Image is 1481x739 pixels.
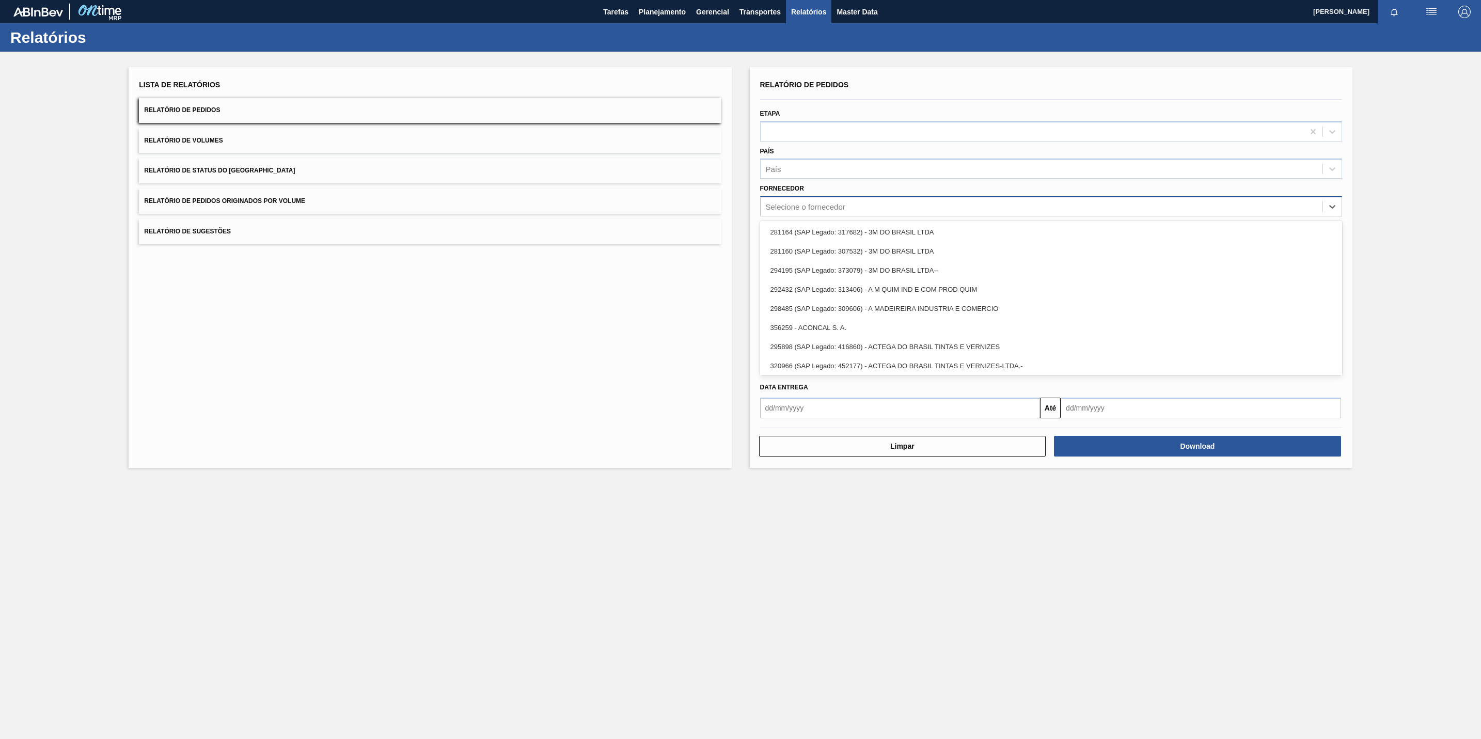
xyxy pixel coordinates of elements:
[1061,398,1341,418] input: dd/mm/yyyy
[144,137,223,144] span: Relatório de Volumes
[766,165,781,174] div: País
[139,219,721,244] button: Relatório de Sugestões
[760,81,849,89] span: Relatório de Pedidos
[760,110,780,117] label: Etapa
[1040,398,1061,418] button: Até
[10,32,194,43] h1: Relatórios
[760,242,1342,261] div: 281160 (SAP Legado: 307532) - 3M DO BRASIL LTDA
[837,6,877,18] span: Master Data
[760,398,1041,418] input: dd/mm/yyyy
[791,6,826,18] span: Relatórios
[139,188,721,214] button: Relatório de Pedidos Originados por Volume
[760,223,1342,242] div: 281164 (SAP Legado: 317682) - 3M DO BRASIL LTDA
[139,81,220,89] span: Lista de Relatórios
[760,356,1342,375] div: 320966 (SAP Legado: 452177) - ACTEGA DO BRASIL TINTAS E VERNIZES-LTDA.-
[144,106,220,114] span: Relatório de Pedidos
[603,6,628,18] span: Tarefas
[639,6,686,18] span: Planejamento
[760,299,1342,318] div: 298485 (SAP Legado: 309606) - A MADEIREIRA INDUSTRIA E COMERCIO
[1054,436,1341,457] button: Download
[1378,5,1411,19] button: Notificações
[144,197,305,205] span: Relatório de Pedidos Originados por Volume
[144,167,295,174] span: Relatório de Status do [GEOGRAPHIC_DATA]
[1425,6,1438,18] img: userActions
[696,6,729,18] span: Gerencial
[139,98,721,123] button: Relatório de Pedidos
[766,202,845,211] div: Selecione o fornecedor
[739,6,781,18] span: Transportes
[13,7,63,17] img: TNhmsLtSVTkK8tSr43FrP2fwEKptu5GPRR3wAAAABJRU5ErkJggg==
[760,280,1342,299] div: 292432 (SAP Legado: 313406) - A M QUIM IND E COM PROD QUIM
[759,436,1046,457] button: Limpar
[760,337,1342,356] div: 295898 (SAP Legado: 416860) - ACTEGA DO BRASIL TINTAS E VERNIZES
[139,128,721,153] button: Relatório de Volumes
[760,148,774,155] label: País
[760,384,808,391] span: Data entrega
[760,261,1342,280] div: 294195 (SAP Legado: 373079) - 3M DO BRASIL LTDA--
[144,228,231,235] span: Relatório de Sugestões
[760,318,1342,337] div: 356259 - ACONCAL S. A.
[760,185,804,192] label: Fornecedor
[1458,6,1471,18] img: Logout
[139,158,721,183] button: Relatório de Status do [GEOGRAPHIC_DATA]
